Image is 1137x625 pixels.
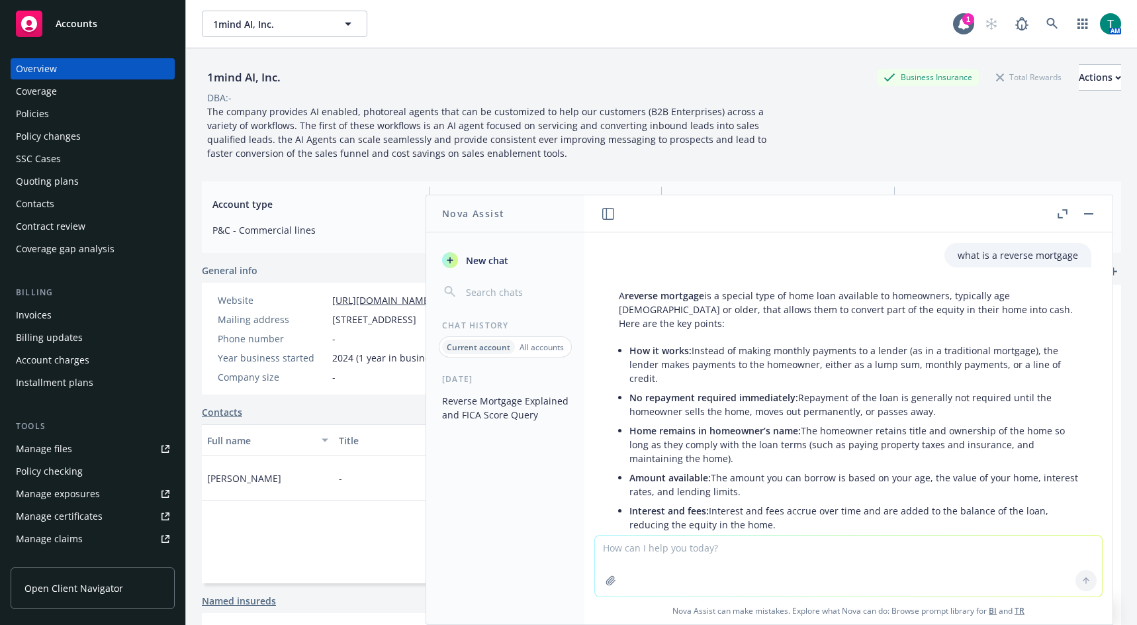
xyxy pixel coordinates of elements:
[629,424,801,437] span: Home remains in homeowner’s name:
[207,471,281,485] span: [PERSON_NAME]
[1105,264,1121,279] a: add
[11,238,175,260] a: Coverage gap analysis
[989,69,1068,85] div: Total Rewards
[463,254,508,267] span: New chat
[629,421,1078,468] li: The homeowner retains title and ownership of the home so long as they comply with the loan terms ...
[11,438,175,459] a: Manage files
[958,248,1078,262] p: what is a reverse mortgage
[218,332,327,346] div: Phone number
[16,528,83,550] div: Manage claims
[16,506,103,527] div: Manage certificates
[16,171,79,192] div: Quoting plans
[339,471,342,485] span: -
[962,13,974,25] div: 1
[1100,13,1121,34] img: photo
[11,193,175,215] a: Contacts
[213,17,328,31] span: 1mind AI, Inc.
[447,342,510,353] p: Current account
[11,372,175,393] a: Installment plans
[16,327,83,348] div: Billing updates
[11,81,175,102] a: Coverage
[629,501,1078,534] li: Interest and fees accrue over time and are added to the balance of the loan, reducing the equity ...
[16,350,89,371] div: Account charges
[11,126,175,147] a: Policy changes
[332,351,442,365] span: 2024 (1 year in business)
[629,344,692,357] span: How it works:
[11,305,175,326] a: Invoices
[218,370,327,384] div: Company size
[629,391,798,404] span: No repayment required immediately:
[629,341,1078,388] li: Instead of making monthly payments to a lender (as in a traditional mortgage), the lender makes p...
[202,594,276,608] a: Named insureds
[426,373,584,385] div: [DATE]
[339,434,445,448] div: Title
[207,105,769,160] span: The company provides AI enabled, photoreal agents that can be customized to help our customers (B...
[332,332,336,346] span: -
[437,390,574,426] button: Reverse Mortgage Explained and FICA Score Query
[16,238,114,260] div: Coverage gap analysis
[56,19,97,29] span: Accounts
[212,223,413,237] span: P&C - Commercial lines
[1015,605,1024,616] a: TR
[11,286,175,299] div: Billing
[11,551,175,572] a: Manage BORs
[11,506,175,527] a: Manage certificates
[332,294,432,307] a: [URL][DOMAIN_NAME]
[16,483,100,505] div: Manage exposures
[11,103,175,124] a: Policies
[218,293,327,307] div: Website
[16,461,83,482] div: Policy checking
[212,197,413,211] span: Account type
[11,5,175,42] a: Accounts
[202,264,257,277] span: General info
[202,69,286,86] div: 1mind AI, Inc.
[16,305,52,326] div: Invoices
[1079,65,1121,90] div: Actions
[11,171,175,192] a: Quoting plans
[463,283,568,301] input: Search chats
[11,350,175,371] a: Account charges
[16,81,57,102] div: Coverage
[11,420,175,433] div: Tools
[11,216,175,237] a: Contract review
[202,424,334,456] button: Full name
[202,11,367,37] button: 1mind AI, Inc.
[16,551,78,572] div: Manage BORs
[629,471,711,484] span: Amount available:
[1039,11,1066,37] a: Search
[877,69,979,85] div: Business Insurance
[1079,64,1121,91] button: Actions
[334,424,465,456] button: Title
[437,248,574,272] button: New chat
[218,312,327,326] div: Mailing address
[207,91,232,105] div: DBA: -
[16,148,61,169] div: SSC Cases
[11,148,175,169] a: SSC Cases
[590,597,1107,624] span: Nova Assist can make mistakes. Explore what Nova can do: Browse prompt library for and
[1069,11,1096,37] a: Switch app
[16,126,81,147] div: Policy changes
[24,581,123,595] span: Open Client Navigator
[16,438,72,459] div: Manage files
[16,58,57,79] div: Overview
[11,528,175,550] a: Manage claims
[11,58,175,79] a: Overview
[332,370,336,384] span: -
[619,289,1078,330] p: A is a special type of home loan available to homeowners, typically age [DEMOGRAPHIC_DATA] or old...
[332,312,416,326] span: [STREET_ADDRESS]
[629,468,1078,501] li: The amount you can borrow is based on your age, the value of your home, interest rates, and lendi...
[978,11,1005,37] a: Start snowing
[11,327,175,348] a: Billing updates
[625,289,704,302] span: reverse mortgage
[629,388,1078,421] li: Repayment of the loan is generally not required until the homeowner sells the home, moves out per...
[1009,11,1035,37] a: Report a Bug
[442,207,504,220] h1: Nova Assist
[426,320,584,331] div: Chat History
[207,434,314,448] div: Full name
[218,351,327,365] div: Year business started
[11,483,175,505] a: Manage exposures
[989,605,997,616] a: BI
[202,405,242,419] a: Contacts
[520,342,564,353] p: All accounts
